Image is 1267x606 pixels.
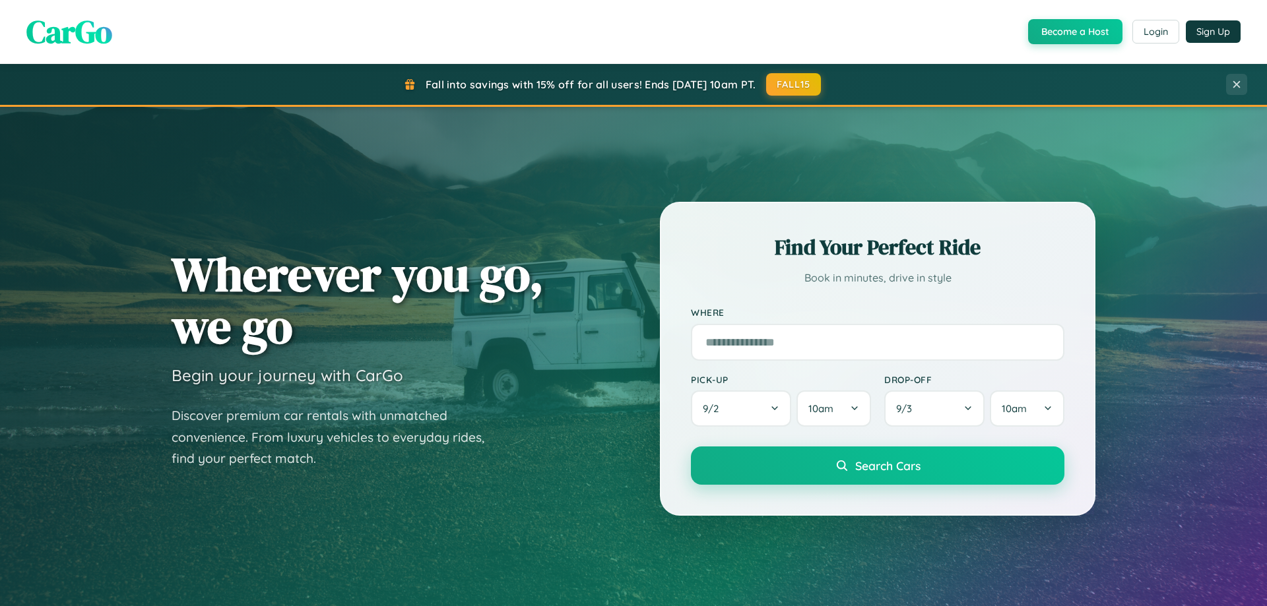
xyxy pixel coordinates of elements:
[426,78,756,91] span: Fall into savings with 15% off for all users! Ends [DATE] 10am PT.
[1002,402,1027,415] span: 10am
[691,268,1064,288] p: Book in minutes, drive in style
[172,365,403,385] h3: Begin your journey with CarGo
[990,390,1064,427] button: 10am
[691,374,871,385] label: Pick-up
[691,307,1064,318] label: Where
[691,446,1064,485] button: Search Cars
[691,390,791,427] button: 9/2
[703,402,725,415] span: 9 / 2
[691,233,1064,262] h2: Find Your Perfect Ride
[855,458,921,473] span: Search Cars
[884,390,985,427] button: 9/3
[1186,20,1241,43] button: Sign Up
[884,374,1064,385] label: Drop-off
[26,10,112,53] span: CarGo
[172,405,502,470] p: Discover premium car rentals with unmatched convenience. From luxury vehicles to everyday rides, ...
[172,248,544,352] h1: Wherever you go, we go
[796,390,871,427] button: 10am
[766,73,822,96] button: FALL15
[808,402,833,415] span: 10am
[1028,19,1122,44] button: Become a Host
[1132,20,1179,44] button: Login
[896,402,919,415] span: 9 / 3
